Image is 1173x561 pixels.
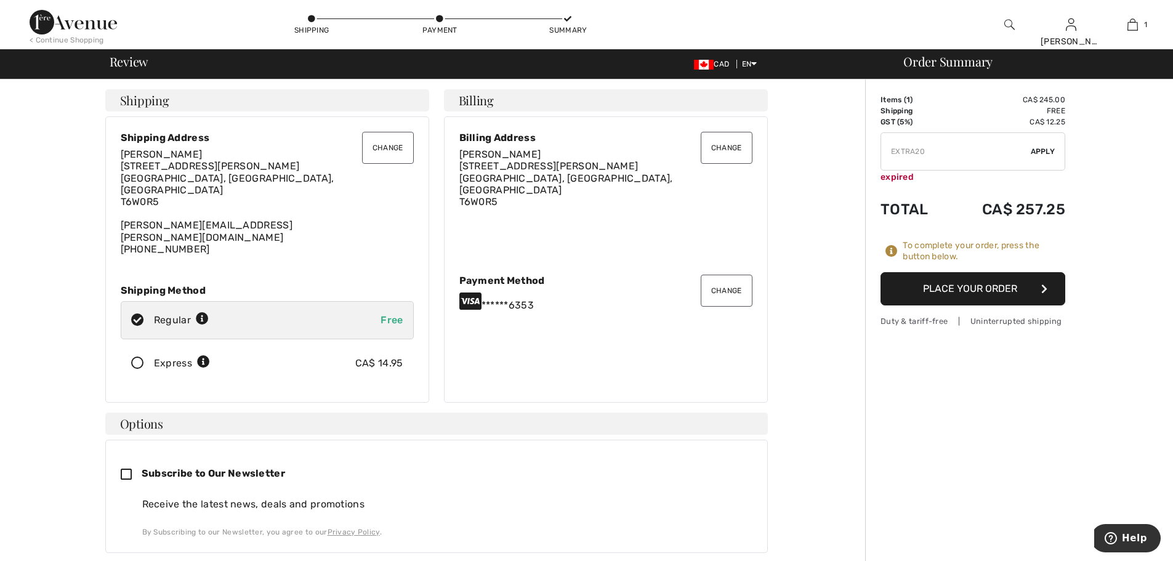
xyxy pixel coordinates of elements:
div: Regular [154,313,209,328]
td: Shipping [881,105,948,116]
button: Change [362,132,414,164]
button: Place Your Order [881,272,1065,305]
div: [PERSON_NAME][EMAIL_ADDRESS][PERSON_NAME][DOMAIN_NAME] [PHONE_NUMBER] [121,148,414,255]
td: CA$ 12.25 [948,116,1065,127]
td: Total [881,188,948,230]
button: Change [701,275,752,307]
span: Review [110,55,148,68]
span: [STREET_ADDRESS][PERSON_NAME] [GEOGRAPHIC_DATA], [GEOGRAPHIC_DATA], [GEOGRAPHIC_DATA] T6W0R5 [121,160,334,208]
td: GST (5%) [881,116,948,127]
span: [PERSON_NAME] [459,148,541,160]
div: < Continue Shopping [30,34,104,46]
span: [STREET_ADDRESS][PERSON_NAME] [GEOGRAPHIC_DATA], [GEOGRAPHIC_DATA], [GEOGRAPHIC_DATA] T6W0R5 [459,160,673,208]
div: Express [154,356,210,371]
span: Billing [459,94,494,107]
div: expired [881,171,1065,184]
img: Canadian Dollar [694,60,714,70]
div: Receive the latest news, deals and promotions [142,497,752,512]
div: Payment Method [459,275,752,286]
div: Order Summary [889,55,1166,68]
td: CA$ 257.25 [948,188,1065,230]
span: 1 [906,95,910,104]
iframe: Opens a widget where you can find more information [1094,524,1161,555]
div: Payment [421,25,458,36]
div: Billing Address [459,132,752,143]
span: [PERSON_NAME] [121,148,203,160]
div: Shipping [293,25,330,36]
img: 1ère Avenue [30,10,117,34]
td: Free [948,105,1065,116]
div: [PERSON_NAME] [1041,35,1101,48]
button: Change [701,132,752,164]
span: Shipping [120,94,169,107]
a: Sign In [1066,18,1076,30]
span: EN [742,60,757,68]
div: Duty & tariff-free | Uninterrupted shipping [881,315,1065,327]
h4: Options [105,413,768,435]
td: Items ( ) [881,94,948,105]
img: My Info [1066,17,1076,32]
div: To complete your order, press the button below. [903,240,1065,262]
span: Subscribe to Our Newsletter [142,467,285,479]
input: Promo code [881,133,1031,170]
a: 1 [1102,17,1163,32]
div: By Subscribing to our Newsletter, you agree to our . [142,527,752,538]
div: CA$ 14.95 [355,356,403,371]
div: Shipping Method [121,285,414,296]
td: CA$ 245.00 [948,94,1065,105]
div: Summary [549,25,586,36]
span: Free [381,314,403,326]
span: Apply [1031,146,1055,157]
a: Privacy Policy [328,528,380,536]
span: CAD [694,60,734,68]
div: Shipping Address [121,132,414,143]
span: 1 [1144,19,1147,30]
img: My Bag [1127,17,1138,32]
img: search the website [1004,17,1015,32]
